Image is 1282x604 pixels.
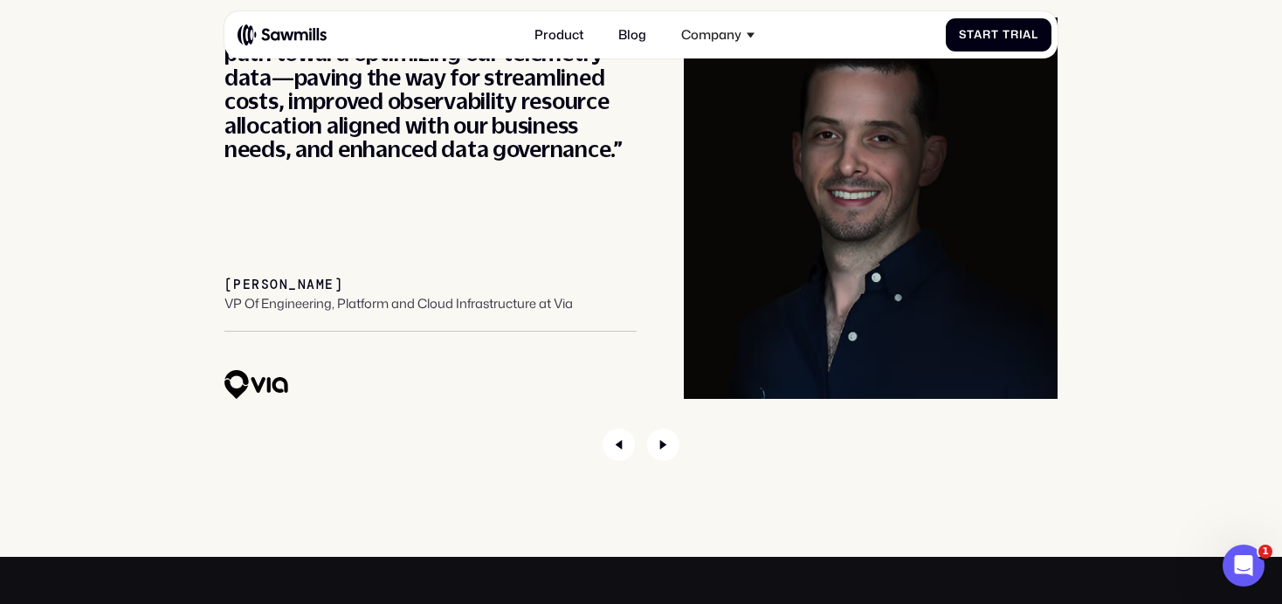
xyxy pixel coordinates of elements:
div: Company [681,27,741,43]
a: Product [525,17,593,52]
span: a [1023,28,1031,41]
span: 1 [1258,545,1272,559]
span: l [1031,28,1038,41]
iframe: Intercom live chat [1223,545,1265,587]
a: Blog [609,17,656,52]
span: r [982,28,991,41]
span: a [974,28,982,41]
div: Company [672,17,763,52]
span: i [1019,28,1024,41]
div: 2 / 2 [224,17,1058,400]
span: T [1003,28,1010,41]
div: VP Of Engineering, Platform and Cloud Infrastructure at Via [224,296,573,312]
span: t [991,28,999,41]
div: [PERSON_NAME] [224,278,343,293]
a: StartTrial [946,18,1051,51]
div: “Partnering with Sawmills has set us on a path toward optimizing our telemetry data—paving the wa... [224,17,637,161]
span: r [1010,28,1019,41]
div: Previous slide [603,429,635,461]
div: Next slide [647,429,679,461]
span: S [959,28,967,41]
span: t [967,28,975,41]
